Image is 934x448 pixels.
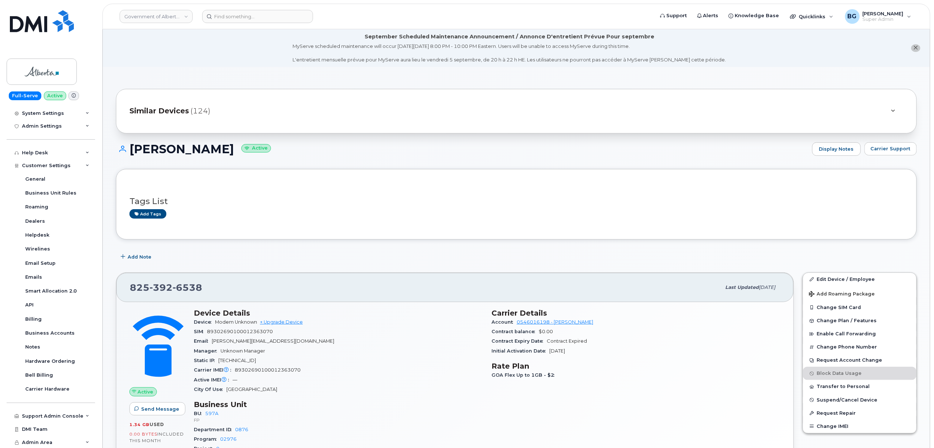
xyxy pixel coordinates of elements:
button: Carrier Support [865,142,917,155]
span: Send Message [141,406,179,413]
span: City Of Use [194,387,226,392]
button: Change IMEI [803,420,916,433]
span: Static IP [194,358,218,363]
span: 392 [150,282,173,293]
span: Program [194,436,220,442]
span: Contract balance [492,329,539,334]
button: Add Roaming Package [803,286,916,301]
span: 89302690100012363070 [207,329,273,334]
span: $0.00 [539,329,553,334]
h3: Tags List [129,197,903,206]
span: Device [194,319,215,325]
span: Last updated [726,285,759,290]
button: Send Message [129,402,185,415]
div: MyServe scheduled maintenance will occur [DATE][DATE] 8:00 PM - 10:00 PM Eastern. Users will be u... [293,43,726,63]
h3: Business Unit [194,400,483,409]
span: Email [194,338,212,344]
span: Active [138,388,154,395]
h3: Rate Plan [492,362,780,370]
span: Modem Unknown [215,319,257,325]
span: Enable Call Forwarding [817,331,876,337]
span: GOA Flex Up to 1GB - $2 [492,372,558,378]
a: + Upgrade Device [260,319,303,325]
h3: Carrier Details [492,309,780,317]
span: 825 [130,282,202,293]
button: close notification [911,44,920,52]
button: Request Account Change [803,354,916,367]
span: Similar Devices [129,106,189,116]
span: 0.00 Bytes [129,432,157,437]
small: Active [241,144,271,153]
span: Unknown Manager [221,348,265,354]
span: Change Plan / Features [817,318,877,324]
span: Manager [194,348,221,354]
a: 0546016198 - [PERSON_NAME] [517,319,593,325]
a: Add tags [129,209,166,218]
span: Initial Activation Date [492,348,549,354]
button: Block Data Usage [803,367,916,380]
a: Edit Device / Employee [803,273,916,286]
span: included this month [129,431,184,443]
span: Department ID [194,427,235,432]
button: Suspend/Cancel Device [803,394,916,407]
button: Change Plan / Features [803,314,916,327]
span: 6538 [173,282,202,293]
span: — [233,377,237,383]
button: Add Note [116,251,158,264]
h1: [PERSON_NAME] [116,143,809,155]
span: BU [194,411,205,416]
span: [TECHNICAL_ID] [218,358,256,363]
a: 02976 [220,436,237,442]
p: FP [194,417,483,423]
span: Add Note [128,253,151,260]
h3: Device Details [194,309,483,317]
span: [PERSON_NAME][EMAIL_ADDRESS][DOMAIN_NAME] [212,338,334,344]
span: Account [492,319,517,325]
button: Request Repair [803,407,916,420]
span: 1.34 GB [129,422,150,427]
span: [DATE] [549,348,565,354]
a: Display Notes [812,142,861,156]
button: Transfer to Personal [803,380,916,393]
span: Carrier IMEI [194,367,235,373]
span: Contract Expired [547,338,587,344]
button: Change Phone Number [803,340,916,354]
span: Suspend/Cancel Device [817,397,878,403]
span: [GEOGRAPHIC_DATA] [226,387,277,392]
span: SIM [194,329,207,334]
span: Carrier Support [871,145,911,152]
span: Contract Expiry Date [492,338,547,344]
button: Change SIM Card [803,301,916,314]
span: [DATE] [759,285,776,290]
button: Enable Call Forwarding [803,327,916,340]
span: 89302690100012363070 [235,367,301,373]
span: Active IMEI [194,377,233,383]
a: 0876 [235,427,248,432]
span: Add Roaming Package [809,291,875,298]
span: used [150,422,164,427]
span: (124) [191,106,210,116]
a: 597A [205,411,218,416]
div: September Scheduled Maintenance Announcement / Annonce D'entretient Prévue Pour septembre [365,33,654,41]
